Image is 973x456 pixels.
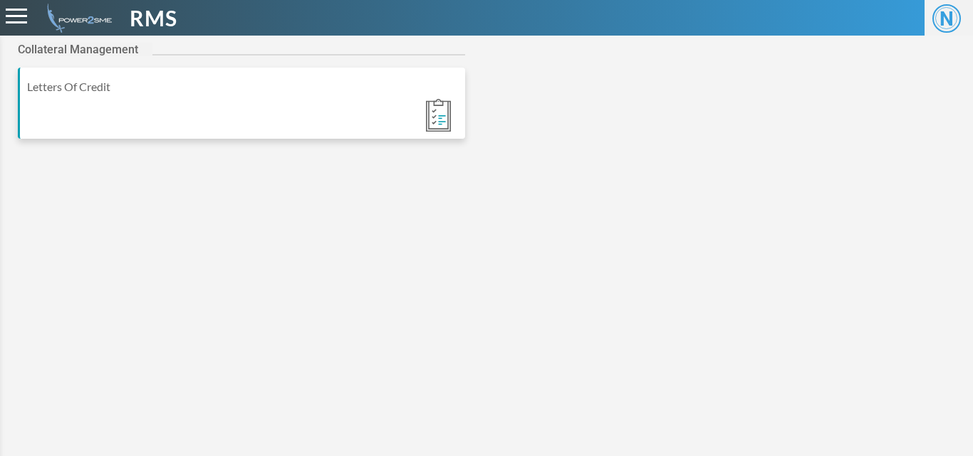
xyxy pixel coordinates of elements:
span: N [932,4,961,33]
img: Module_ic [426,99,451,132]
h2: Collateral Management [18,43,152,56]
img: admin [41,4,112,33]
a: Letters Of Credit Module_ic [18,68,465,153]
div: Letters Of Credit [27,78,458,95]
span: RMS [130,2,177,34]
